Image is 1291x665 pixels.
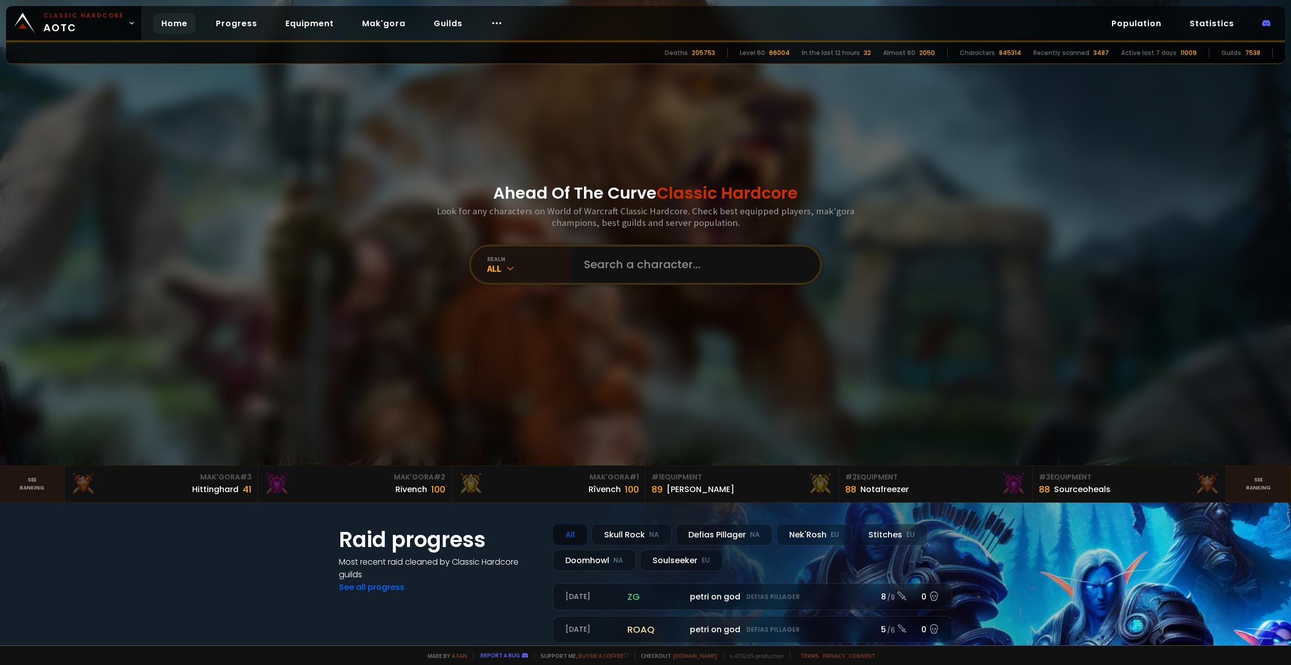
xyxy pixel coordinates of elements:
div: In the last 12 hours [802,48,860,57]
h1: Ahead Of The Curve [493,181,798,205]
a: Mak'Gora#1Rîvench100 [452,466,645,502]
div: Equipment [845,472,1026,482]
div: Characters [960,48,995,57]
div: 41 [243,482,252,496]
div: Notafreezer [860,483,909,496]
div: 3487 [1093,48,1109,57]
span: Classic Hardcore [657,182,798,204]
span: # 3 [240,472,252,482]
span: # 2 [845,472,857,482]
a: Mak'gora [354,13,414,34]
div: Mak'Gora [264,472,445,482]
a: Consent [849,652,875,659]
small: NA [613,556,623,566]
div: Rîvench [589,483,621,496]
a: Buy me a coffee [578,652,628,659]
a: See all progress [339,581,404,593]
div: All [487,263,572,274]
div: 100 [431,482,445,496]
small: NA [750,530,760,540]
div: Hittinghard [192,483,239,496]
h1: Raid progress [339,524,541,556]
a: Privacy [823,652,845,659]
a: [DATE]zgpetri on godDefias Pillager8 /90 [553,583,952,610]
a: Classic HardcoreAOTC [6,6,141,40]
div: 100 [625,482,639,496]
a: #2Equipment88Notafreezer [839,466,1033,502]
div: Guilds [1221,48,1241,57]
a: Equipment [277,13,342,34]
small: NA [649,530,659,540]
span: # 3 [1039,472,1050,482]
a: Report a bug [481,651,520,659]
div: Skull Rock [592,524,672,546]
span: Checkout [634,652,717,659]
div: Soulseeker [640,550,723,571]
a: Progress [208,13,265,34]
h3: Look for any characters on World of Warcraft Classic Hardcore. Check best equipped players, mak'g... [433,205,858,228]
div: 88 [845,482,856,496]
div: 32 [864,48,871,57]
a: Terms [800,652,819,659]
span: Support me, [534,652,628,659]
div: Sourceoheals [1054,483,1110,496]
span: # 1 [629,472,639,482]
div: [PERSON_NAME] [667,483,734,496]
a: [DATE]roaqpetri on godDefias Pillager5 /60 [553,616,952,643]
div: Rivench [395,483,427,496]
div: 7538 [1245,48,1260,57]
a: a fan [452,652,467,659]
a: Statistics [1182,13,1242,34]
div: Active last 7 days [1121,48,1177,57]
div: Defias Pillager [676,524,773,546]
a: Guilds [426,13,471,34]
div: Nek'Rosh [777,524,852,546]
a: [DOMAIN_NAME] [673,652,717,659]
div: 11009 [1181,48,1197,57]
div: All [553,524,588,546]
div: Equipment [1039,472,1220,482]
div: Stitches [856,524,927,546]
div: 845314 [999,48,1021,57]
div: Mak'Gora [458,472,639,482]
span: # 1 [652,472,661,482]
div: 205753 [692,48,715,57]
a: Seeranking [1226,466,1291,502]
a: #1Equipment89[PERSON_NAME] [645,466,839,502]
a: Home [153,13,196,34]
input: Search a character... [578,247,808,283]
div: 89 [652,482,663,496]
div: 88 [1039,482,1050,496]
div: Equipment [652,472,833,482]
div: Almost 60 [883,48,915,57]
div: realm [487,255,572,263]
div: 66004 [769,48,790,57]
small: EU [906,530,915,540]
div: Level 60 [740,48,765,57]
a: #3Equipment88Sourceoheals [1033,466,1226,502]
h4: Most recent raid cleaned by Classic Hardcore guilds [339,556,541,581]
span: v. d752d5 - production [723,652,784,659]
span: Made by [422,652,467,659]
small: EU [701,556,710,566]
div: 2050 [919,48,935,57]
a: Mak'Gora#3Hittinghard41 [65,466,258,502]
small: EU [831,530,839,540]
div: Recently scanned [1033,48,1089,57]
div: Deaths [665,48,688,57]
div: Doomhowl [553,550,636,571]
small: Classic Hardcore [43,11,124,20]
div: Mak'Gora [71,472,252,482]
a: Population [1103,13,1169,34]
span: AOTC [43,11,124,35]
span: # 2 [434,472,445,482]
a: Mak'Gora#2Rivench100 [258,466,452,502]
